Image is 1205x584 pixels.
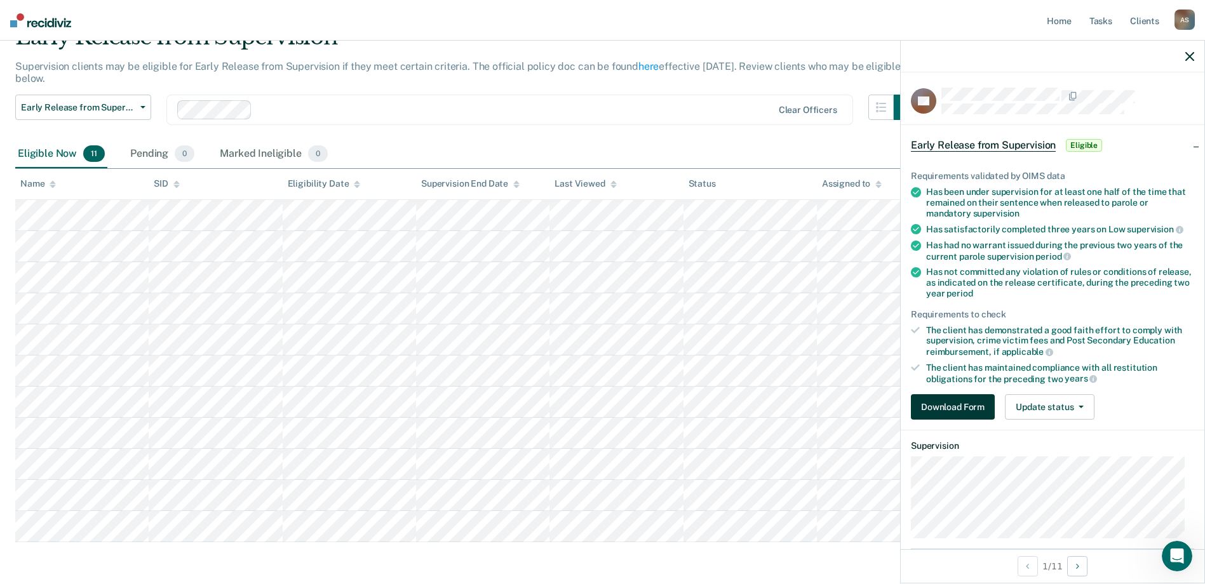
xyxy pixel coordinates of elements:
div: The client has maintained compliance with all restitution obligations for the preceding two [926,362,1194,384]
div: Last Viewed [555,178,616,189]
a: here [638,60,659,72]
div: Clear officers [779,105,837,116]
span: applicable [1002,347,1053,357]
div: Early Release from SupervisionEligible [901,125,1204,166]
div: Status [689,178,716,189]
span: period [946,288,973,298]
button: Next Opportunity [1067,556,1087,576]
span: Eligible [1066,139,1102,152]
span: 0 [308,145,328,162]
span: 0 [175,145,194,162]
dt: Supervision [911,441,1194,451]
div: Requirements to check [911,309,1194,320]
button: Download Form [911,394,995,420]
div: A S [1175,10,1195,30]
div: Pending [128,140,197,168]
img: Recidiviz [10,13,71,27]
span: years [1065,373,1097,383]
span: Early Release from Supervision [21,102,135,113]
div: Supervision End Date [421,178,520,189]
div: Has satisfactorily completed three years on Low [926,223,1194,235]
span: Early Release from Supervision [911,139,1056,152]
div: Has had no warrant issued during the previous two years of the current parole supervision [926,240,1194,262]
span: 11 [83,145,105,162]
button: Update status [1005,394,1094,420]
div: Name [20,178,56,189]
div: SID [154,178,180,189]
span: supervision [973,208,1020,218]
div: Marked Ineligible [217,140,330,168]
p: Supervision clients may be eligible for Early Release from Supervision if they meet certain crite... [15,60,901,84]
div: Eligibility Date [288,178,361,189]
span: supervision [1127,224,1183,234]
a: Navigate to form link [911,394,1000,420]
div: Early Release from Supervision [15,24,919,60]
button: Previous Opportunity [1018,556,1038,576]
div: Eligible Now [15,140,107,168]
div: Assigned to [822,178,882,189]
div: 1 / 11 [901,549,1204,583]
div: Requirements validated by OIMS data [911,171,1194,182]
div: The client has demonstrated a good faith effort to comply with supervision, crime victim fees and... [926,325,1194,357]
span: period [1035,251,1071,262]
div: Has not committed any violation of rules or conditions of release, as indicated on the release ce... [926,267,1194,298]
iframe: Intercom live chat [1162,541,1192,571]
div: Has been under supervision for at least one half of the time that remained on their sentence when... [926,187,1194,218]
